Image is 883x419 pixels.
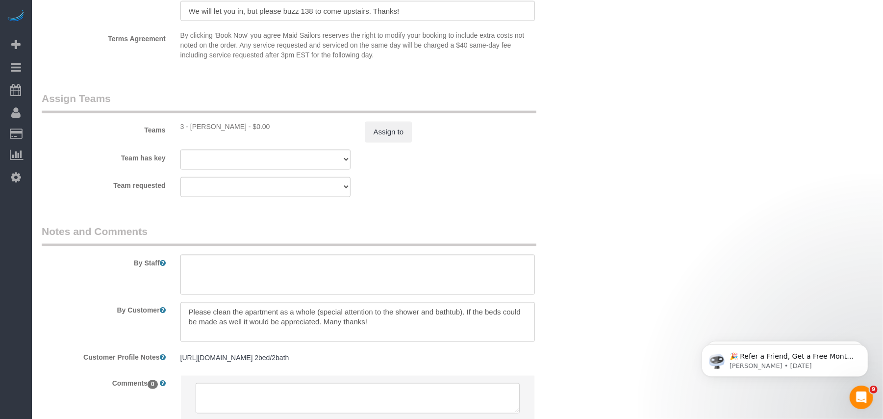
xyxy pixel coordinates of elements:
pre: [URL][DOMAIN_NAME] 2bed/2bath [180,353,535,363]
label: Teams [34,122,173,135]
span: 🎉 Refer a Friend, Get a Free Month! 🎉 Love Automaid? Share the love! When you refer a friend who ... [43,28,168,134]
iframe: Intercom notifications message [687,324,883,393]
label: Team requested [34,177,173,190]
label: Comments [34,375,173,389]
p: By clicking 'Book Now' you agree Maid Sailors reserves the right to modify your booking to includ... [180,30,535,60]
label: By Staff [34,255,173,268]
iframe: Intercom live chat [850,386,873,409]
label: Terms Agreement [34,30,173,44]
div: 0 hours x $19.00/hour [180,122,351,131]
label: Team has key [34,150,173,163]
p: Message from Ellie, sent 3d ago [43,38,169,47]
legend: Assign Teams [42,91,536,113]
span: 9 [870,386,878,393]
label: Customer Profile Notes [34,349,173,363]
img: Automaid Logo [6,10,25,24]
button: Assign to [365,122,412,142]
legend: Notes and Comments [42,224,536,246]
label: By Customer [34,302,173,315]
span: 0 [148,380,158,389]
